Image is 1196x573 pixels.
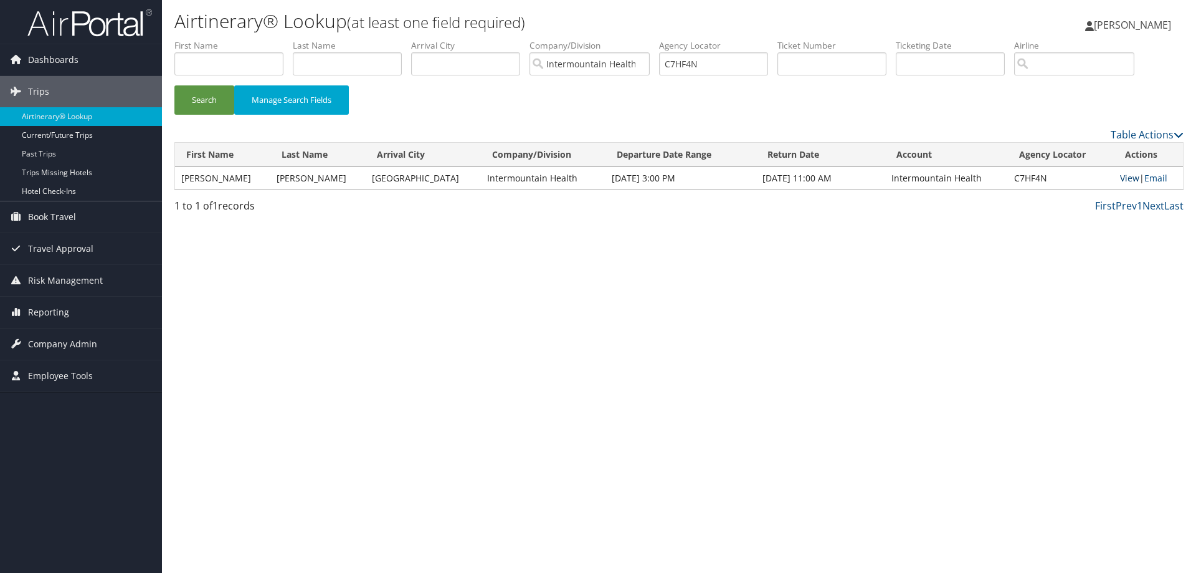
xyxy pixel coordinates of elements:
[481,143,605,167] th: Company/Division
[1114,167,1183,190] td: |
[28,233,93,264] span: Travel Approval
[1014,39,1144,52] label: Airline
[174,85,234,115] button: Search
[605,167,756,190] td: [DATE] 3:00 PM
[1116,199,1137,213] a: Prev
[756,143,885,167] th: Return Date: activate to sort column ascending
[885,167,1008,190] td: Intermountain Health
[777,39,896,52] label: Ticket Number
[212,199,218,213] span: 1
[28,360,93,392] span: Employee Tools
[1120,172,1139,184] a: View
[1008,143,1114,167] th: Agency Locator: activate to sort column ascending
[1094,18,1171,32] span: [PERSON_NAME]
[270,167,366,190] td: [PERSON_NAME]
[659,39,777,52] label: Agency Locator
[756,167,885,190] td: [DATE] 11:00 AM
[605,143,756,167] th: Departure Date Range: activate to sort column ascending
[28,329,97,360] span: Company Admin
[366,143,481,167] th: Arrival City: activate to sort column ascending
[885,143,1008,167] th: Account: activate to sort column descending
[175,167,270,190] td: [PERSON_NAME]
[28,297,69,328] span: Reporting
[411,39,529,52] label: Arrival City
[1142,199,1164,213] a: Next
[234,85,349,115] button: Manage Search Fields
[28,201,76,233] span: Book Travel
[1111,128,1184,142] a: Table Actions
[1095,199,1116,213] a: First
[270,143,366,167] th: Last Name: activate to sort column ascending
[347,12,525,32] small: (at least one field required)
[28,76,49,107] span: Trips
[28,44,78,75] span: Dashboards
[1164,199,1184,213] a: Last
[174,198,413,219] div: 1 to 1 of records
[174,39,293,52] label: First Name
[1085,6,1184,44] a: [PERSON_NAME]
[896,39,1014,52] label: Ticketing Date
[1144,172,1167,184] a: Email
[175,143,270,167] th: First Name: activate to sort column ascending
[481,167,605,190] td: Intermountain Health
[293,39,411,52] label: Last Name
[529,39,659,52] label: Company/Division
[366,167,481,190] td: [GEOGRAPHIC_DATA]
[28,265,103,296] span: Risk Management
[1008,167,1114,190] td: C7HF4N
[1137,199,1142,213] a: 1
[174,8,847,34] h1: Airtinerary® Lookup
[1114,143,1183,167] th: Actions
[27,8,152,37] img: airportal-logo.png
